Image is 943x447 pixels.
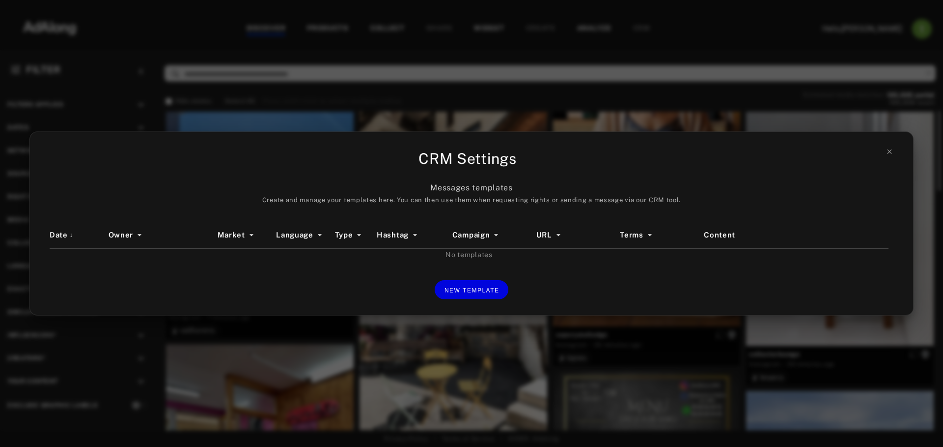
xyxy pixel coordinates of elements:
[276,230,335,241] div: Language
[536,230,620,241] div: URL
[50,182,893,206] div: Messages templates
[704,222,838,249] th: Content
[894,400,943,447] iframe: Chat Widget
[218,230,277,241] div: Market
[444,287,499,294] span: NEW TEMPLATE
[50,148,886,170] div: CRM Settings
[50,230,109,241] div: Date
[262,196,681,204] span: Create and manage your templates here. You can then use them when requesting rights or sending a ...
[435,280,508,299] button: NEW TEMPLATE
[70,231,73,239] span: ↓
[335,230,377,241] div: Type
[620,230,704,241] div: Terms
[377,230,452,241] div: Hashtag
[452,230,536,241] div: Campaign
[50,249,888,261] td: No templates
[109,230,218,241] div: Owner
